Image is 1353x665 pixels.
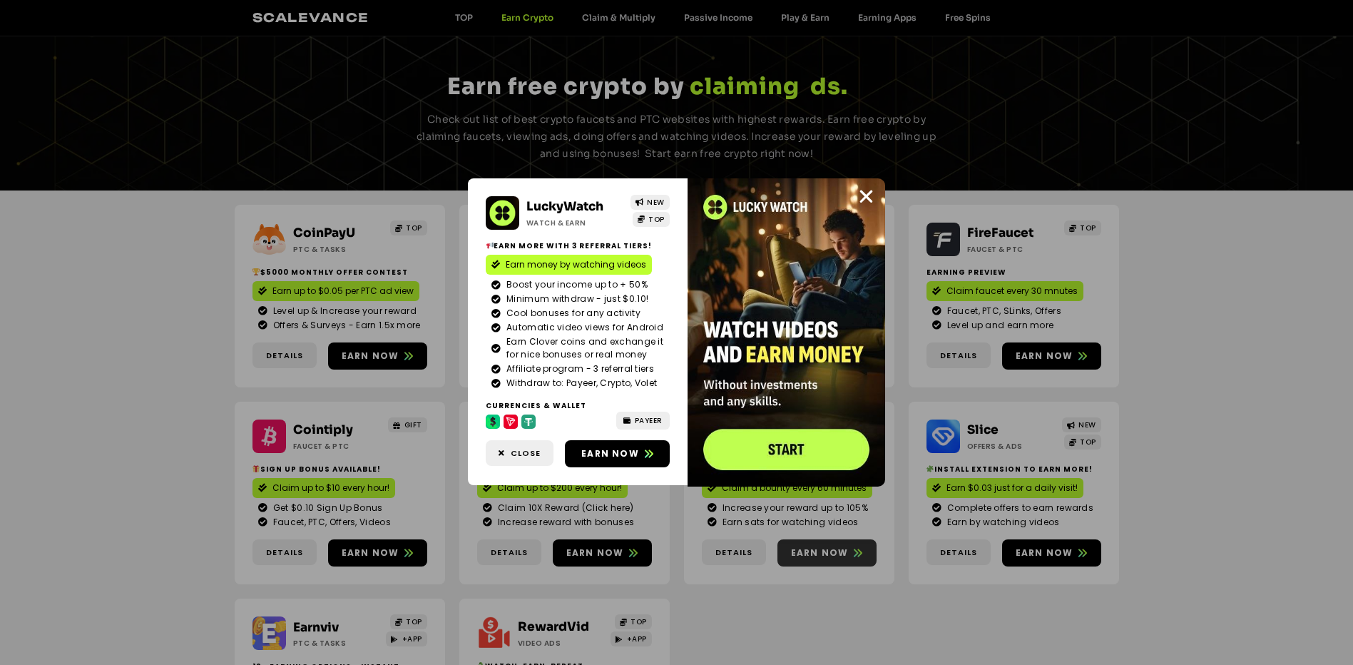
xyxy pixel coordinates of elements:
[486,400,670,411] h2: Currencies & Wallet
[648,214,665,225] span: TOP
[503,362,654,375] span: Affiliate program - 3 referral tiers
[647,197,665,208] span: NEW
[526,218,621,228] h2: Watch & Earn
[503,278,648,291] span: Boost your income up to + 50%
[630,195,670,210] a: NEW
[486,440,553,467] a: Close
[486,255,652,275] a: Earn money by watching videos
[511,447,541,460] span: Close
[503,335,664,361] span: Earn Clover coins and exchange it for nice bonuses or real money
[857,188,875,205] a: Close
[526,199,603,214] a: LuckyWatch
[635,415,663,426] span: PAYEER
[633,212,670,227] a: TOP
[503,307,640,320] span: Cool bonuses for any activity
[503,321,663,334] span: Automatic video views for Android
[616,412,670,430] a: PAYEER
[565,440,670,467] a: Earn now
[503,293,648,305] span: Minimum withdraw - just $0.10!
[506,258,646,271] span: Earn money by watching videos
[503,377,657,390] span: Withdraw to: Payeer, Crypto, Volet
[581,447,639,460] span: Earn now
[486,242,494,249] img: 📢
[486,240,670,251] h2: Earn more with 3 referral Tiers!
